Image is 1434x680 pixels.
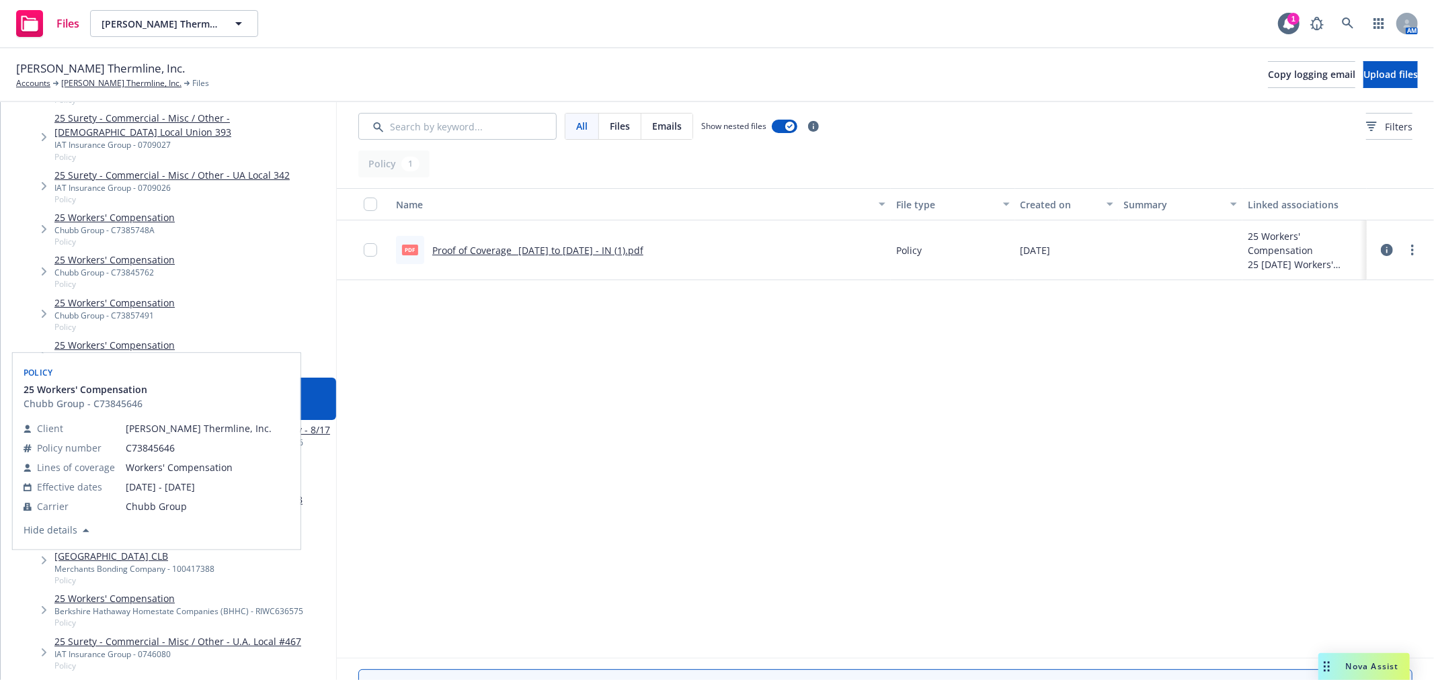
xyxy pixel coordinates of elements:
span: C73845646 [126,441,272,455]
div: 25 Workers' Compensation [1248,229,1361,257]
span: Files [56,18,79,29]
div: Linked associations [1248,198,1361,212]
button: Linked associations [1242,188,1367,220]
span: Policy [54,617,303,628]
button: Summary [1119,188,1243,220]
a: [PERSON_NAME] Thermline, Inc. [61,77,182,89]
div: File type [896,198,995,212]
span: Chubb Group [126,499,272,513]
input: Toggle Row Selected [364,243,377,257]
div: Created on [1021,198,1099,212]
div: Merchants Bonding Company - 100417388 [54,563,331,575]
span: Policy [54,236,175,247]
span: Nova Assist [1346,661,1399,672]
div: Chubb Group - C73845646 [24,396,147,411]
span: Upload files [1363,68,1418,81]
span: Filters [1366,120,1412,134]
span: Emails [652,119,682,133]
a: 25 Workers' Compensation [54,253,175,267]
span: Policy number [37,441,102,455]
span: [DATE] [1021,243,1051,257]
span: All [576,119,588,133]
a: Proof of Coverage_ [DATE] to [DATE] - IN (1).pdf [432,244,643,257]
span: Copy logging email [1268,68,1355,81]
div: Summary [1124,198,1223,212]
button: Copy logging email [1268,61,1355,88]
div: IAT Insurance Group - 0746080 [54,648,301,660]
div: IAT Insurance Group - 0709026 [54,182,290,194]
input: Select all [364,198,377,211]
button: 25 Workers' Compensation [24,382,147,396]
a: Search [1335,10,1361,37]
a: more [1404,242,1421,258]
button: [PERSON_NAME] Thermline, Inc. [90,10,258,37]
a: Report a Bug [1304,10,1330,37]
div: 25 [DATE] Workers' Compensation Renewal [1248,257,1361,271]
span: pdf [402,245,418,255]
span: Policy [54,278,175,290]
button: Upload files [1363,61,1418,88]
span: Policy [54,660,301,671]
button: Name [391,188,891,220]
span: Policy [896,243,922,257]
div: 1 [1287,13,1300,25]
div: Drag to move [1318,653,1335,680]
a: Accounts [16,77,50,89]
span: Policy [54,321,175,333]
span: Workers' Compensation [126,460,272,474]
a: 25 Surety - Commercial - Misc / Other - U.A. Local #467 [54,634,301,648]
input: Search by keyword... [358,113,557,140]
a: Switch app [1365,10,1392,37]
span: Filters [1385,120,1412,134]
span: Lines of coverage [37,460,115,474]
button: Hide details [18,522,95,538]
a: Files [11,5,85,42]
span: Client [37,421,63,435]
a: 25 Workers' Compensation [54,210,175,224]
span: [PERSON_NAME] Thermline, Inc. [126,421,272,435]
span: Effective dates [37,480,102,494]
button: File type [891,188,1015,220]
div: Chubb Group - C73845762 [54,267,175,278]
span: Policy [54,194,290,205]
span: Files [610,119,630,133]
div: Chubb Group - C73857491 [54,310,175,321]
div: Name [396,198,871,212]
div: Chubb Group - C7385748A [54,224,175,236]
div: IAT Insurance Group - 0709027 [54,139,331,151]
button: Nova Assist [1318,653,1410,680]
span: Files [192,77,209,89]
span: Show nested files [701,120,766,132]
span: Policy [54,575,331,586]
span: [DATE] - [DATE] [126,480,272,494]
div: Berkshire Hathaway Homestate Companies (BHHC) - RIWC636575 [54,605,303,617]
span: [PERSON_NAME] Thermline, Inc. [16,60,185,77]
a: 25 Surety - Commercial - Misc / Other - UA Local 342 [54,168,290,182]
span: Policy [24,367,53,378]
span: Policy [54,151,331,163]
span: Carrier [37,499,69,513]
a: 25 Surety - Commercial - Misc / Other - [DEMOGRAPHIC_DATA] Local Union 393 [54,111,331,139]
button: Filters [1366,113,1412,140]
span: [PERSON_NAME] Thermline, Inc. [102,17,218,31]
button: Created on [1015,188,1119,220]
a: 25 Workers' Compensation [54,338,175,352]
a: 25 Workers' Compensation [54,591,303,605]
a: 25 Workers' Compensation [54,296,175,310]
